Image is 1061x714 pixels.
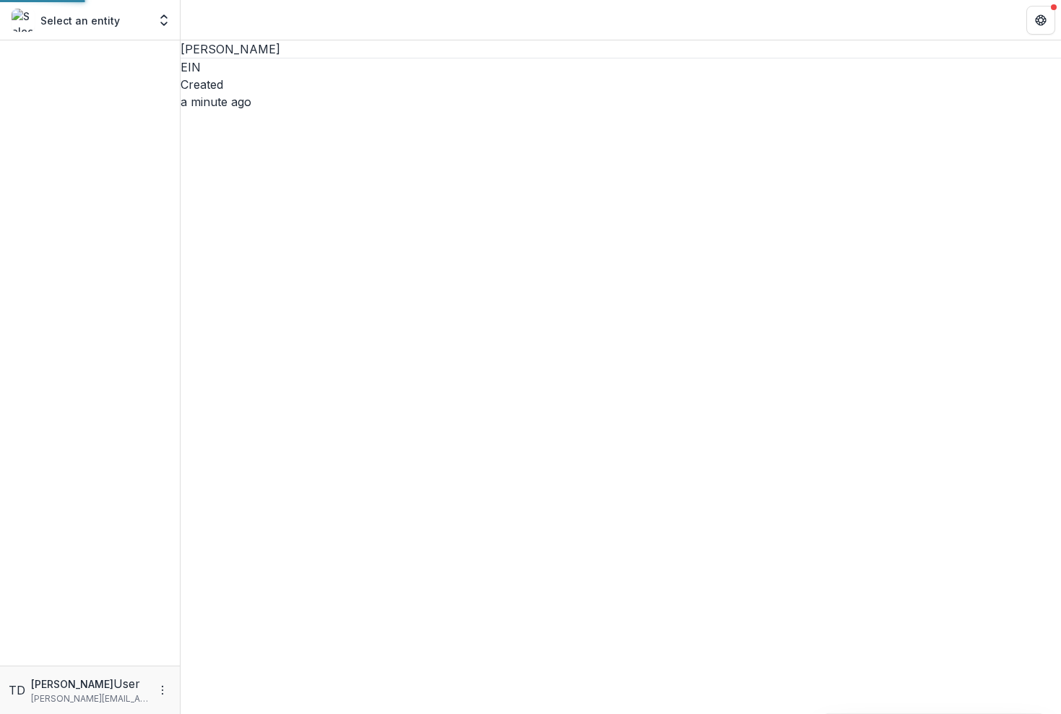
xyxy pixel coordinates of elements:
img: Select an entity [12,9,35,32]
button: More [154,682,171,699]
dd: a minute ago [181,93,1061,110]
p: [PERSON_NAME] [31,676,113,692]
p: Select an entity [40,13,120,28]
button: Open entity switcher [154,6,174,35]
button: Get Help [1026,6,1055,35]
div: T.J. Dedeaux-Norris [9,682,25,699]
dt: EIN [181,58,1061,76]
dt: Created [181,76,1061,93]
p: User [113,675,140,692]
a: [PERSON_NAME]EINCreateda minute ago [181,40,1061,110]
p: [PERSON_NAME][EMAIL_ADDRESS][DOMAIN_NAME] [31,692,148,705]
p: [PERSON_NAME] [181,40,1061,58]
